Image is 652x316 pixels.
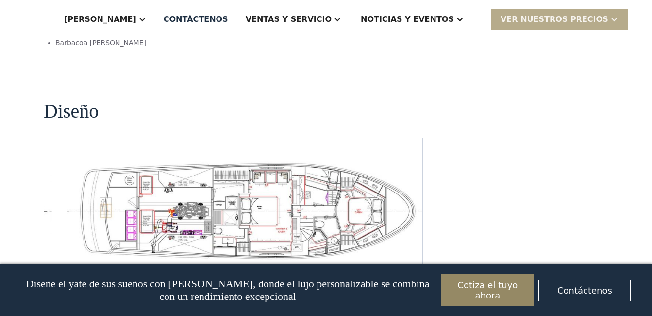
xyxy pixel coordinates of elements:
div: Ventas y servicio [246,14,332,25]
a: Siguiente diapositiva [395,261,418,284]
img: icono [395,261,418,284]
div: 3 / 3 [67,161,430,262]
div: [PERSON_NAME] [64,14,136,25]
a: Cotiza el tuyo ahora [441,274,534,306]
a: Contáctenos [538,280,631,301]
div: VER nuestros precios [501,14,608,25]
div: Noticias y EVENTOS [361,14,454,25]
a: Diapositiva anterior [368,261,391,284]
p: Diseñe el yate de sus sueños con [PERSON_NAME], donde el lujo personalizable se combina con un re... [21,278,435,303]
a: Abrir Lightbox [67,161,430,262]
img: icono [368,261,391,284]
div: VER nuestros precios [491,9,628,30]
h2: Diseño [44,101,99,122]
li: Barbacoa [PERSON_NAME] [55,38,423,48]
div: Contáctenos [164,14,228,25]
